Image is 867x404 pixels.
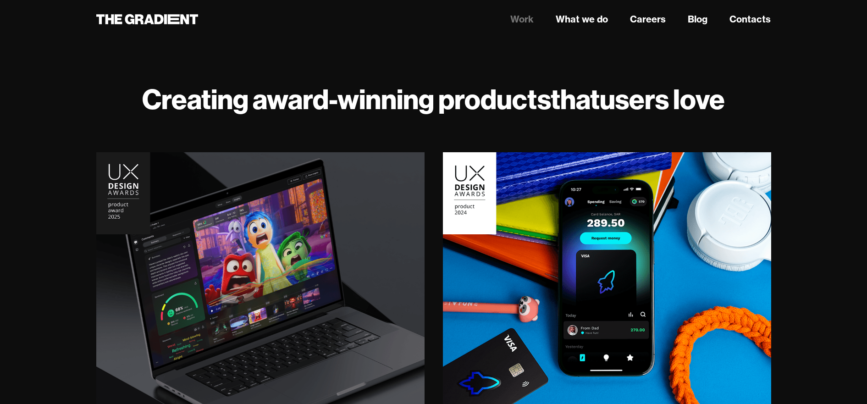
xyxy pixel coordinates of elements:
a: Work [510,12,534,26]
a: Contacts [729,12,771,26]
h1: Creating award-winning products users love [96,83,771,116]
strong: that [551,82,600,116]
a: Careers [630,12,666,26]
a: Blog [688,12,707,26]
a: What we do [556,12,608,26]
